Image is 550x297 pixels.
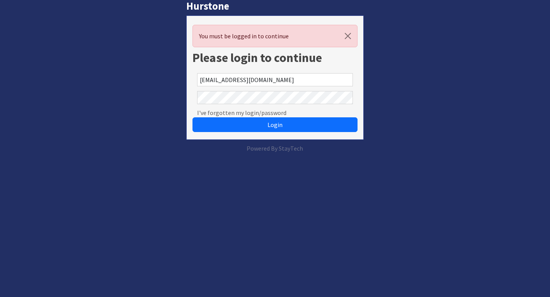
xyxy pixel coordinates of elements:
[192,117,357,132] button: Login
[197,73,352,86] input: Email
[192,25,357,47] div: You must be logged in to continue
[186,144,363,153] p: Powered By StayTech
[192,50,357,65] h1: Please login to continue
[267,121,283,129] span: Login
[197,108,286,117] a: I've forgotten my login/password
